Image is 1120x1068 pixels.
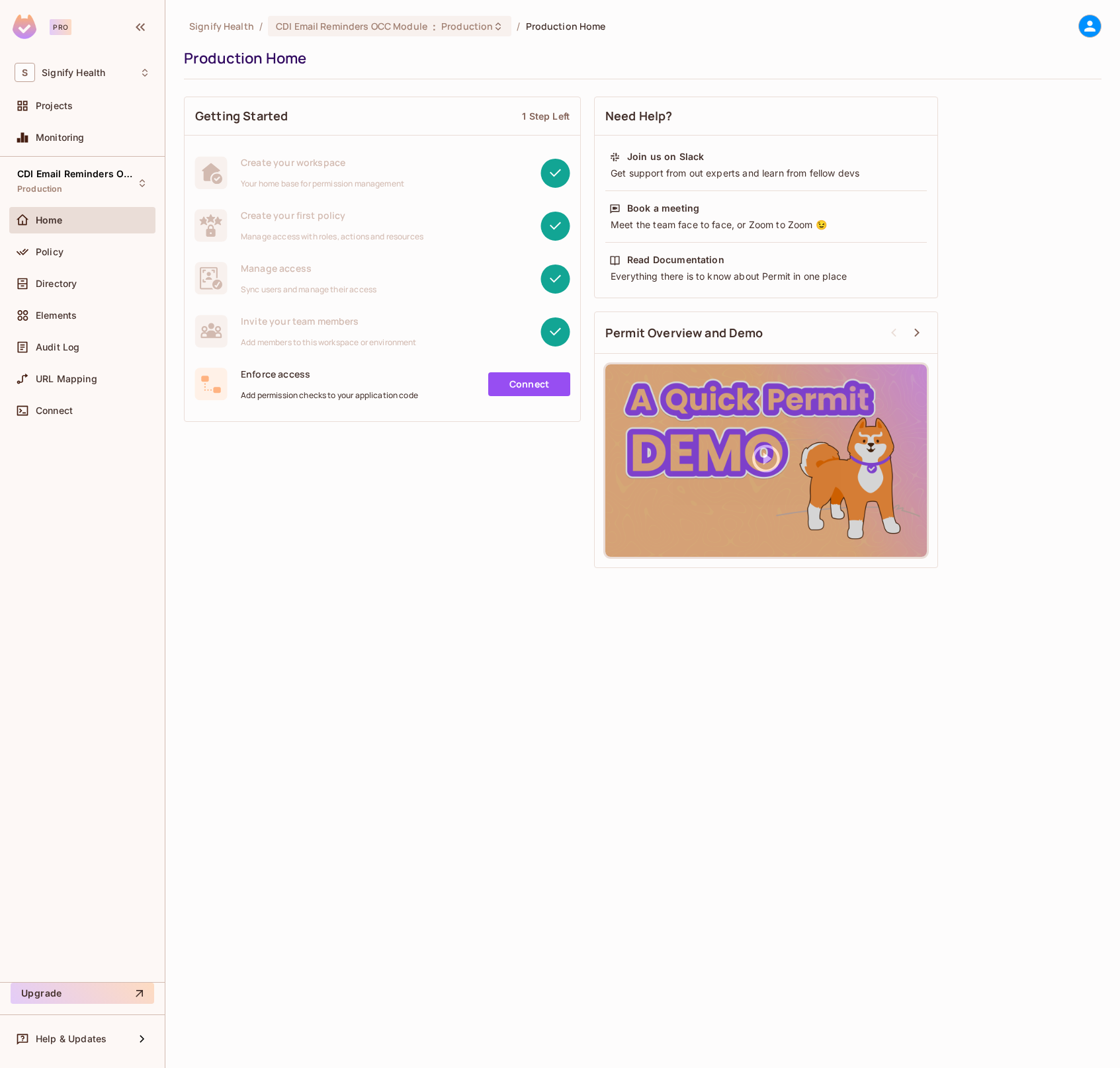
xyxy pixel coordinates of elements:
span: Elements [36,310,77,321]
span: Add members to this workspace or environment [241,337,417,348]
span: Create your workspace [241,156,404,169]
li: / [259,20,263,32]
span: Projects [36,101,73,111]
div: Everything there is to know about Permit in one place [609,270,923,283]
span: Directory [36,278,77,289]
button: Upgrade [11,983,154,1004]
span: Manage access [241,262,376,274]
span: Invite your team members [241,315,417,327]
li: / [517,20,520,32]
img: SReyMgAAAABJRU5ErkJggg== [13,15,36,39]
span: Getting Started [195,108,288,124]
a: Connect [488,372,570,396]
span: Manage access with roles, actions and resources [241,231,423,242]
span: Home [36,215,63,226]
span: Production Home [526,20,606,32]
span: Your home base for permission management [241,179,404,189]
span: Create your first policy [241,209,423,222]
span: Workspace: Signify Health [42,67,105,78]
span: URL Mapping [36,374,97,384]
span: Sync users and manage their access [241,284,376,295]
div: Pro [50,19,71,35]
span: Audit Log [36,342,79,352]
div: Production Home [184,48,1095,68]
div: 1 Step Left [522,110,570,122]
span: Production [17,184,63,194]
span: Add permission checks to your application code [241,390,418,401]
span: Connect [36,405,73,416]
span: S [15,63,35,82]
span: Permit Overview and Demo [605,325,763,341]
div: Book a meeting [627,202,699,215]
span: : [432,21,437,32]
span: the active workspace [189,20,254,32]
span: Enforce access [241,368,418,380]
span: Production [441,20,493,32]
span: Monitoring [36,132,85,143]
div: Join us on Slack [627,150,704,163]
span: Policy [36,247,64,257]
div: Get support from out experts and learn from fellow devs [609,167,923,180]
span: CDI Email Reminders OCC Module [17,169,136,179]
span: Help & Updates [36,1034,107,1044]
div: Read Documentation [627,253,724,267]
span: Need Help? [605,108,673,124]
div: Meet the team face to face, or Zoom to Zoom 😉 [609,218,923,231]
span: CDI Email Reminders OCC Module [276,20,427,32]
